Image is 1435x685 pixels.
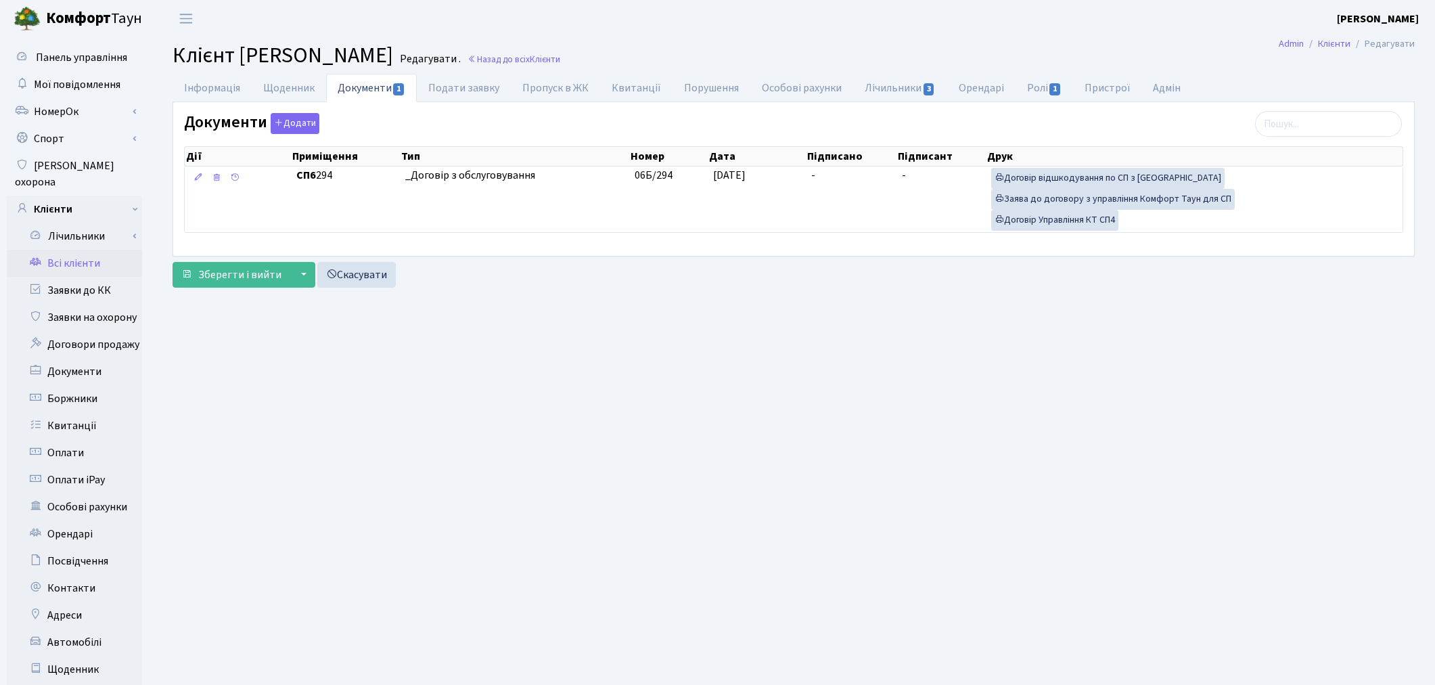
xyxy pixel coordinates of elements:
span: 294 [296,168,394,183]
span: - [811,168,815,183]
th: Підписано [806,147,896,166]
a: Оплати iPay [7,466,142,493]
button: Документи [271,113,319,134]
nav: breadcrumb [1258,30,1435,58]
a: Додати [267,111,319,135]
a: Посвідчення [7,548,142,575]
a: Admin [1279,37,1304,51]
a: [PERSON_NAME] [1337,11,1419,27]
a: Щоденник [252,74,326,102]
a: Заявки до КК [7,277,142,304]
span: Зберегти і вийти [198,267,281,282]
input: Пошук... [1255,111,1402,137]
span: Клієнти [530,53,560,66]
span: 1 [393,83,404,95]
a: Квитанції [7,412,142,439]
b: [PERSON_NAME] [1337,12,1419,26]
th: Номер [629,147,708,166]
a: Мої повідомлення [7,71,142,98]
span: Мої повідомлення [34,77,120,92]
a: Заявки на охорону [7,304,142,331]
a: Оплати [7,439,142,466]
a: Панель управління [7,44,142,71]
span: Панель управління [36,50,127,65]
a: Пристрої [1073,74,1141,102]
a: Щоденник [7,656,142,683]
a: Особові рахунки [750,74,853,102]
span: Таун [46,7,142,30]
a: Назад до всіхКлієнти [468,53,560,66]
a: Заява до договору з управління Комфорт Таун для СП [991,189,1235,210]
b: СП6 [296,168,316,183]
a: Спорт [7,125,142,152]
a: Клієнти [7,196,142,223]
a: Лічильники [16,223,142,250]
b: Комфорт [46,7,111,29]
a: Пропуск в ЖК [511,74,600,102]
th: Приміщення [291,147,400,166]
a: Лічильники [853,74,947,102]
button: Зберегти і вийти [173,262,290,288]
a: Договори продажу [7,331,142,358]
li: Редагувати [1350,37,1415,51]
span: 1 [1049,83,1060,95]
a: Боржники [7,385,142,412]
span: 06Б/294 [635,168,673,183]
a: Адреси [7,602,142,629]
a: Адмін [1141,74,1192,102]
a: Документи [7,358,142,385]
a: Порушення [673,74,750,102]
a: Подати заявку [417,74,511,102]
label: Документи [184,113,319,134]
span: 3 [924,83,934,95]
a: НомерОк [7,98,142,125]
a: Контакти [7,575,142,602]
a: [PERSON_NAME] охорона [7,152,142,196]
a: Орендарі [7,521,142,548]
span: Клієнт [PERSON_NAME] [173,40,393,71]
a: Інформація [173,74,252,102]
a: Ролі [1016,74,1073,102]
a: Договір відшкодування по СП з [GEOGRAPHIC_DATA] [991,168,1225,189]
a: Особові рахунки [7,493,142,521]
th: Підписант [896,147,986,166]
a: Орендарі [947,74,1016,102]
span: - [902,168,906,183]
th: Дії [185,147,291,166]
img: logo.png [14,5,41,32]
th: Друк [986,147,1403,166]
a: Клієнти [1318,37,1350,51]
span: [DATE] [713,168,746,183]
a: Скасувати [317,262,396,288]
a: Документи [326,74,417,102]
a: Квитанції [600,74,673,102]
th: Дата [708,147,805,166]
span: _Договір з обслуговування [405,168,624,183]
th: Тип [400,147,629,166]
a: Договір Управління КТ СП4 [991,210,1118,231]
button: Переключити навігацію [169,7,203,30]
a: Всі клієнти [7,250,142,277]
small: Редагувати . [397,53,461,66]
a: Автомобілі [7,629,142,656]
